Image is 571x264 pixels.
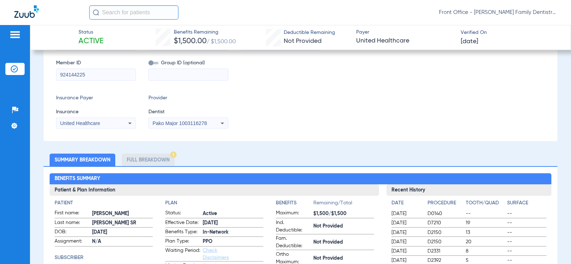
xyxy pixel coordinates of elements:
[507,210,546,217] span: --
[461,29,559,36] span: Verified On
[461,37,478,46] span: [DATE]
[428,229,463,236] span: D2150
[313,255,374,262] span: Not Provided
[207,39,236,45] span: / $1,500.00
[56,94,136,102] span: Insurance Payer
[428,199,463,209] app-breakdown-title: Procedure
[276,209,311,218] span: Maximum:
[391,238,421,245] span: [DATE]
[284,38,322,44] span: Not Provided
[55,254,153,261] h4: Subscriber
[165,228,200,237] span: Benefits Type:
[356,36,455,45] span: United Healthcare
[89,5,178,20] input: Search for patients
[55,199,153,207] h4: Patient
[79,29,103,36] span: Status
[276,199,313,207] h4: Benefits
[55,209,90,218] span: First name:
[50,173,551,185] h2: Benefits Summary
[428,210,463,217] span: D0140
[165,247,200,261] span: Waiting Period:
[55,228,90,237] span: DOB:
[56,59,136,67] span: Member ID
[165,238,200,246] span: Plan Type:
[14,5,39,18] img: Zuub Logo
[307,39,320,50] button: Open calendar
[50,154,115,166] li: Summary Breakdown
[391,199,421,207] h4: Date
[507,257,546,264] span: --
[174,29,236,36] span: Benefits Remaining
[276,199,313,209] app-breakdown-title: Benefits
[203,238,263,245] span: PPO
[165,209,200,218] span: Status:
[313,210,374,218] span: $1,500/$1,500
[148,108,228,116] span: Dentist
[507,238,546,245] span: --
[165,199,263,207] h4: Plan
[391,219,421,226] span: [DATE]
[466,229,505,236] span: 13
[428,257,463,264] span: D2392
[50,184,379,196] h3: Patient & Plan Information
[148,94,228,102] span: Provider
[391,210,421,217] span: [DATE]
[535,230,571,264] iframe: Chat Widget
[313,239,374,246] span: Not Provided
[55,238,90,246] span: Assignment:
[391,257,421,264] span: [DATE]
[56,108,136,116] span: Insurance
[284,29,335,36] span: Deductible Remaining
[313,223,374,230] span: Not Provided
[203,210,263,218] span: Active
[507,219,546,226] span: --
[507,248,546,255] span: --
[466,238,505,245] span: 20
[92,229,153,236] span: [DATE]
[148,59,228,67] span: Group ID (optional)
[466,210,505,217] span: --
[203,229,263,236] span: In-Network
[203,219,263,227] span: [DATE]
[276,219,311,234] span: Ind. Deductible:
[428,238,463,245] span: D2150
[92,238,153,245] span: N/A
[386,184,551,196] h3: Recent History
[507,199,546,209] app-breakdown-title: Surface
[507,229,546,236] span: --
[93,9,99,16] img: Search Icon
[55,219,90,228] span: Last name:
[92,210,153,218] span: [PERSON_NAME]
[466,199,505,207] h4: Tooth/Quad
[391,199,421,209] app-breakdown-title: Date
[92,219,153,227] span: [PERSON_NAME] SR
[79,36,103,46] span: Active
[122,154,175,166] li: Full Breakdown
[165,219,200,228] span: Effective Date:
[9,30,21,39] img: hamburger-icon
[313,199,374,209] span: Remaining/Total
[466,199,505,209] app-breakdown-title: Tooth/Quad
[391,248,421,255] span: [DATE]
[203,248,229,260] a: Check Disclaimers
[466,248,505,255] span: 8
[466,257,505,264] span: 5
[439,9,557,16] span: Front Office - [PERSON_NAME] Family Dentistry
[356,29,455,36] span: Payer
[428,219,463,226] span: D7210
[428,248,463,255] span: D2331
[391,229,421,236] span: [DATE]
[466,219,505,226] span: 19
[170,151,177,158] img: Hazard
[276,235,311,250] span: Fam. Deductible:
[152,120,207,126] span: Pako Major 1003116278
[507,199,546,207] h4: Surface
[428,199,463,207] h4: Procedure
[60,120,100,126] span: United Healthcare
[174,38,207,45] span: $1,500.00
